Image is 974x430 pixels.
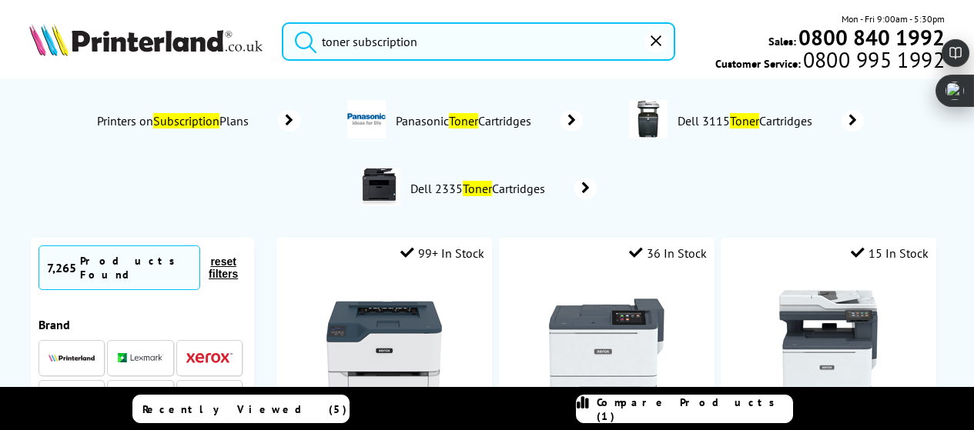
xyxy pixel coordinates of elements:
[29,23,263,59] a: Printerland Logo
[282,22,675,61] input: Search product o
[393,100,583,142] a: PanasonicTonerCartridges
[842,12,945,26] span: Mon - Fri 9:00am - 5:30pm
[80,254,192,282] div: Products Found
[408,168,597,209] a: Dell 2335TonerCartridges
[38,317,70,332] span: Brand
[851,245,929,261] div: 15 In Stock
[549,288,664,403] img: Xerox-C410-Front-Main-Small.jpg
[463,181,492,196] mark: Toner
[142,402,347,416] span: Recently Viewed (5)
[347,100,386,138] img: panasonic-cons-landing.jpg
[186,352,233,363] img: Xerox
[49,354,95,362] img: Printerland
[449,113,478,128] mark: Toner
[29,23,263,56] img: Printerland Logo
[796,30,945,45] a: 0800 840 1992
[408,181,551,196] span: Dell 2335 Cartridges
[798,23,945,52] b: 0800 840 1992
[576,395,793,423] a: Compare Products (1)
[362,168,400,206] img: DELL2355.jpg
[675,113,818,128] span: Dell 3115 Cartridges
[768,34,796,48] span: Sales:
[629,100,668,138] img: DELL-3115CN.jpg
[801,52,945,67] span: 0800 995 1992
[393,113,537,128] span: Panasonic Cartridges
[47,260,76,275] span: 7,265
[715,52,945,71] span: Customer Service:
[132,395,350,423] a: Recently Viewed (5)
[771,288,886,403] img: xerox-c325-front-small.jpg
[675,100,864,142] a: Dell 3115TonerCartridges
[118,353,164,362] img: Lexmark
[730,113,759,128] mark: Toner
[400,245,484,261] div: 99+ In Stock
[597,395,792,423] span: Compare Products (1)
[153,113,219,128] mark: Subscription
[95,113,256,128] span: Printers on Plans
[629,245,707,261] div: 36 In Stock
[326,288,442,403] img: Xerox-C230-Front-Main-Small.jpg
[200,255,246,281] button: reset filters
[95,110,301,132] a: Printers onSubscriptionPlans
